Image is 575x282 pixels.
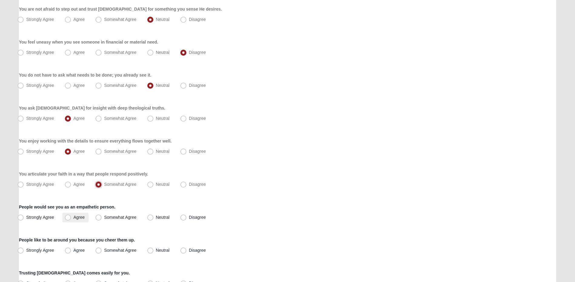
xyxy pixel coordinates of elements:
[104,116,136,121] span: Somewhat Agree
[26,83,54,88] span: Strongly Agree
[156,50,169,55] span: Neutral
[19,39,158,45] label: You feel uneasy when you see someone in financial or material need.
[26,50,54,55] span: Strongly Agree
[26,149,54,154] span: Strongly Agree
[104,50,136,55] span: Somewhat Agree
[26,215,54,220] span: Strongly Agree
[156,248,169,253] span: Neutral
[73,248,85,253] span: Agree
[189,17,206,22] span: Disagree
[19,72,151,78] label: You do not have to ask what needs to be done; you already see it.
[189,215,206,220] span: Disagree
[156,116,169,121] span: Neutral
[156,182,169,187] span: Neutral
[189,83,206,88] span: Disagree
[73,182,85,187] span: Agree
[73,17,85,22] span: Agree
[156,215,169,220] span: Neutral
[104,248,136,253] span: Somewhat Agree
[104,17,136,22] span: Somewhat Agree
[104,182,136,187] span: Somewhat Agree
[104,149,136,154] span: Somewhat Agree
[104,83,136,88] span: Somewhat Agree
[73,116,85,121] span: Agree
[19,237,135,243] label: People like to be around you because you cheer them up.
[19,270,130,276] label: Trusting [DEMOGRAPHIC_DATA] comes easily for you.
[73,83,85,88] span: Agree
[19,6,222,12] label: You are not afraid to step out and trust [DEMOGRAPHIC_DATA] for something you sense He desires.
[73,50,85,55] span: Agree
[19,204,115,210] label: People would see you as an empathetic person.
[189,50,206,55] span: Disagree
[73,215,85,220] span: Agree
[156,149,169,154] span: Neutral
[189,149,206,154] span: Disagree
[189,116,206,121] span: Disagree
[19,171,148,177] label: You articulate your faith in a way that people respond positively.
[19,105,165,111] label: You ask [DEMOGRAPHIC_DATA] for insight with deep theological truths.
[156,17,169,22] span: Neutral
[156,83,169,88] span: Neutral
[26,17,54,22] span: Strongly Agree
[19,138,172,144] label: You enjoy working with the details to ensure everything flows together well.
[189,248,206,253] span: Disagree
[26,182,54,187] span: Strongly Agree
[189,182,206,187] span: Disagree
[73,149,85,154] span: Agree
[26,116,54,121] span: Strongly Agree
[26,248,54,253] span: Strongly Agree
[104,215,136,220] span: Somewhat Agree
